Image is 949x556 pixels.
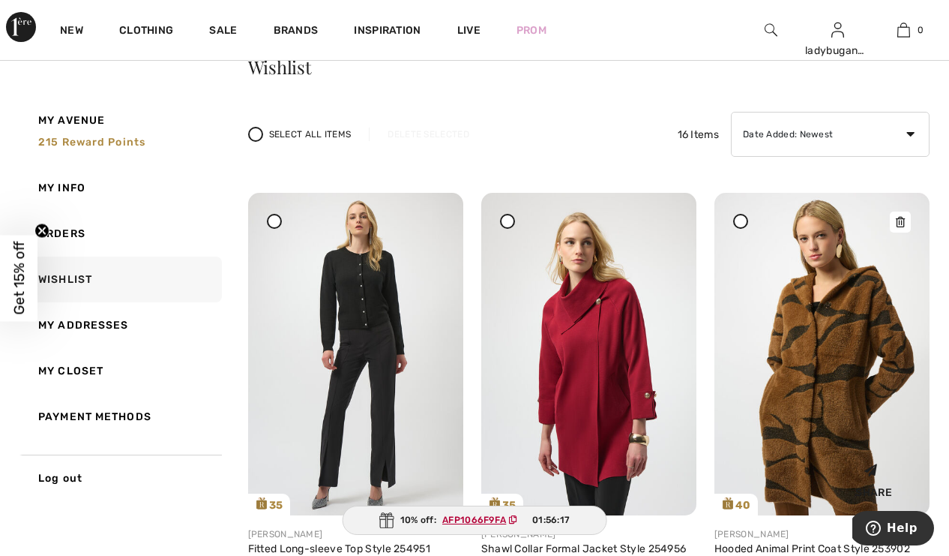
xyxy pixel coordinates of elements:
[871,21,936,39] a: 0
[19,257,222,302] a: Wishlist
[831,23,844,37] a: Sign In
[805,43,870,59] div: ladybugannie1
[714,193,930,515] img: joseph-ribkoff-jackets-blazers-brown-black_253902_5_e3b5_search.jpg
[369,128,487,141] div: Delete Selected
[248,542,431,555] a: Fitted Long-sleeve Top Style 254951
[765,21,777,39] img: search the website
[918,23,924,37] span: 0
[248,193,463,515] a: 35
[379,512,394,528] img: Gift.svg
[274,24,319,40] a: Brands
[248,527,463,541] div: [PERSON_NAME]
[34,223,49,238] button: Close teaser
[60,24,83,40] a: New
[19,394,222,440] a: Payment Methods
[714,193,930,515] a: 40
[481,193,696,515] img: joseph-ribkoff-jackets-blazers-deep-cherry_254956b_1_b57e_search.jpg
[442,515,506,525] ins: AFP1066F9FA
[516,23,546,38] a: Prom
[19,165,222,211] a: My Info
[248,58,930,76] h3: Wishlist
[343,506,607,535] div: 10% off:
[829,451,918,504] div: Share
[6,12,36,42] img: 1ère Avenue
[714,527,930,541] div: [PERSON_NAME]
[19,211,222,257] a: Orders
[481,193,696,515] a: 35
[248,193,463,515] img: joseph-ribkoff-sweaters-cardigans-black_254951a_1_6116_search.jpg
[10,242,28,315] span: Get 15% off
[19,455,222,501] a: Log out
[119,24,173,40] a: Clothing
[19,302,222,348] a: My Addresses
[831,21,844,39] img: My Info
[457,23,480,38] a: Live
[678,127,719,143] span: 16 Items
[714,542,910,555] a: Hooded Animal Print Coat Style 253902
[897,21,910,39] img: My Bag
[19,348,222,394] a: My Closet
[38,136,145,149] span: 215 Reward points
[532,513,570,527] span: 01:56:17
[354,24,421,40] span: Inspiration
[852,511,934,548] iframe: Opens a widget where you can find more information
[209,24,237,40] a: Sale
[38,113,105,128] span: My Avenue
[481,542,687,555] a: Shawl Collar Formal Jacket Style 254956
[269,128,352,141] span: Select All Items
